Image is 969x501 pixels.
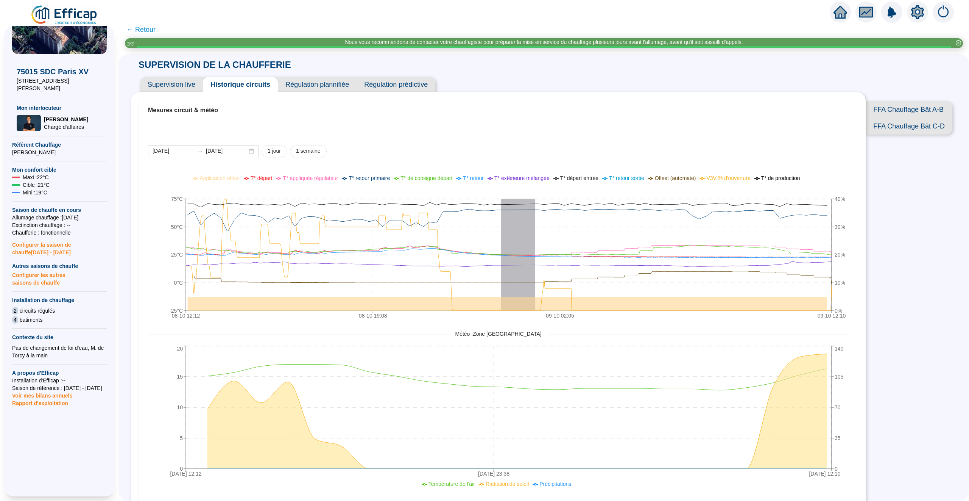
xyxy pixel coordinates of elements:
span: 2 [12,307,18,315]
span: T° retour primaire [349,175,390,181]
tspan: 0°C [174,280,183,286]
tspan: 30% [835,224,845,230]
span: Chaufferie : fonctionnelle [12,229,107,236]
tspan: 40% [835,196,845,202]
span: Installation de chauffage [12,296,107,304]
div: Pas de changement de loi d'eau, M. de Torcy à la main [12,344,107,359]
tspan: 70 [835,404,841,410]
span: Précipitations [539,481,571,487]
span: T° extérieure mélangée [494,175,550,181]
span: setting [911,5,924,19]
span: Mon confort cible [12,166,107,174]
div: Mesures circuit & météo [148,106,849,115]
tspan: 08-10 19:08 [359,313,387,319]
span: Voir mes bilans annuels [12,388,72,399]
tspan: 25°C [171,252,183,258]
div: Nous vous recommandons de contacter votre chauffagiste pour préparer la mise en service du chauff... [345,38,743,46]
span: A propos d'Efficap [12,369,107,377]
span: 75015 SDC Paris XV [17,66,102,77]
tspan: 09-10 12:10 [818,313,846,319]
button: 1 semaine [290,145,327,157]
img: alerts [881,2,902,23]
span: Mon interlocuteur [17,104,102,112]
tspan: 0% [835,308,842,314]
button: 1 jour [262,145,287,157]
span: [PERSON_NAME] [12,149,107,156]
span: Température de l'air [428,481,475,487]
span: swap-right [197,148,203,154]
span: Allumage chauffage : [DATE] [12,214,107,221]
span: batiments [20,316,43,324]
span: Mini : 19 °C [23,189,47,196]
span: Configurer les autres saisons de chauffe [12,270,107,287]
img: Chargé d'affaires [17,115,41,131]
span: Autres saisons de chauffe [12,262,107,270]
span: Météo : Zone [GEOGRAPHIC_DATA] [450,330,547,338]
span: [PERSON_NAME] [44,116,88,123]
tspan: 35 [835,435,841,441]
span: Supervision live [140,77,203,92]
input: Date de fin [206,147,247,155]
span: Saison de référence : [DATE] - [DATE] [12,384,107,392]
span: FFA Chauffage Bât A-B [866,101,952,118]
span: close-circle [956,40,961,45]
span: Configurer la saison de chauffe [DATE] - [DATE] [12,236,107,256]
span: Installation d'Efficap : -- [12,377,107,384]
span: SUPERVISION DE LA CHAUFFERIE [131,59,299,70]
span: [STREET_ADDRESS][PERSON_NAME] [17,77,102,92]
span: Exctinction chauffage : -- [12,221,107,229]
tspan: [DATE] 12:12 [170,471,201,477]
i: 3 / 3 [127,41,134,47]
tspan: 5 [180,435,183,441]
span: T° de consigne départ [400,175,452,181]
tspan: [DATE] 23:38 [478,471,509,477]
span: Régulation plannifiée [278,77,357,92]
img: efficap energie logo [30,5,99,26]
span: Maxi : 22 °C [23,174,49,181]
span: home [833,5,847,19]
span: Offset (automate) [655,175,696,181]
span: Historique circuits [203,77,278,92]
tspan: 20% [835,252,845,258]
tspan: 15 [177,374,183,380]
span: T° retour [463,175,484,181]
span: fund [859,5,873,19]
tspan: 75°C [171,196,183,202]
span: V3V % d'ouverture [706,175,750,181]
span: Radiation du soleil [486,481,529,487]
span: T° appliquée régulateur [283,175,338,181]
tspan: -25°C [169,308,183,314]
tspan: 10 [177,404,183,410]
span: 1 semaine [296,147,321,155]
span: to [197,148,203,154]
span: T° départ [251,175,273,181]
tspan: 0 [835,466,838,472]
span: T° retour sortie [609,175,644,181]
tspan: 0 [180,466,183,472]
span: Contexte du site [12,333,107,341]
tspan: 09-10 02:05 [546,313,574,319]
tspan: 50°C [171,224,183,230]
span: ← Retour [126,24,156,35]
tspan: 140 [835,346,844,352]
tspan: 08-10 12:12 [172,313,200,319]
span: T° départ entrée [560,175,598,181]
tspan: 20 [177,346,183,352]
input: Date de début [153,147,194,155]
span: 1 jour [268,147,281,155]
span: Régulation prédictive [357,77,435,92]
span: Chargé d'affaires [44,123,88,131]
span: Saison de chauffe en cours [12,206,107,214]
span: Cible : 21 °C [23,181,50,189]
span: 4 [12,316,18,324]
span: T° de production [761,175,800,181]
img: alerts [933,2,954,23]
tspan: 105 [835,374,844,380]
tspan: [DATE] 12:10 [809,471,840,477]
tspan: 10% [835,280,845,286]
span: Rapport d'exploitation [12,399,107,407]
span: Référent Chauffage [12,141,107,149]
span: circuits régulés [20,307,55,315]
span: Application offset [199,175,240,181]
span: FFA Chauffage Bât C-D [866,118,952,135]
